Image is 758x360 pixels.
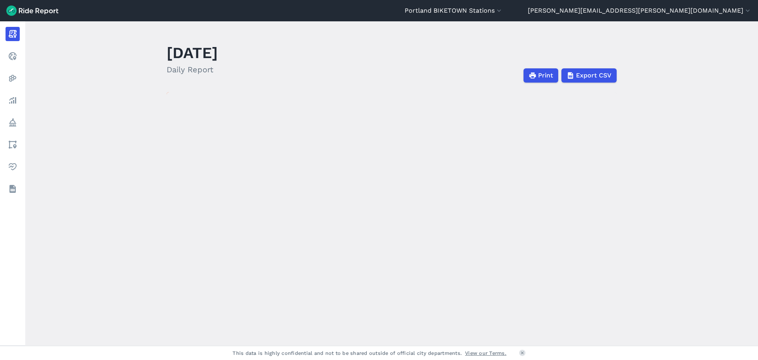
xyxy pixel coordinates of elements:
[167,64,218,75] h2: Daily Report
[6,93,20,107] a: Analyze
[538,71,553,80] span: Print
[576,71,612,80] span: Export CSV
[6,182,20,196] a: Datasets
[6,27,20,41] a: Report
[6,71,20,85] a: Heatmaps
[6,49,20,63] a: Realtime
[167,42,218,64] h1: [DATE]
[6,160,20,174] a: Health
[528,6,752,15] button: [PERSON_NAME][EMAIL_ADDRESS][PERSON_NAME][DOMAIN_NAME]
[6,115,20,130] a: Policy
[405,6,503,15] button: Portland BIKETOWN Stations
[523,68,558,83] button: Print
[6,138,20,152] a: Areas
[6,6,58,16] img: Ride Report
[465,349,507,357] a: View our Terms.
[561,68,617,83] button: Export CSV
